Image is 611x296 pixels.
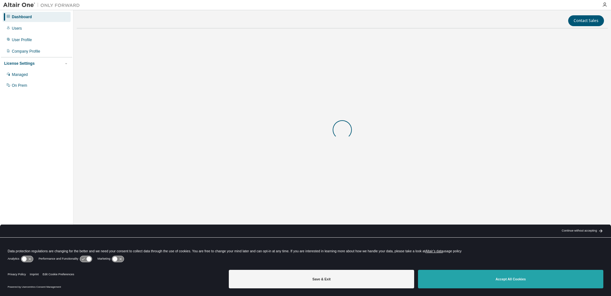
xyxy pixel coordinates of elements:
div: Dashboard [12,14,32,19]
div: Company Profile [12,49,40,54]
button: Contact Sales [568,15,604,26]
div: License Settings [4,61,35,66]
div: On Prem [12,83,27,88]
div: User Profile [12,37,32,42]
div: Managed [12,72,28,77]
img: Altair One [3,2,83,8]
div: Users [12,26,22,31]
